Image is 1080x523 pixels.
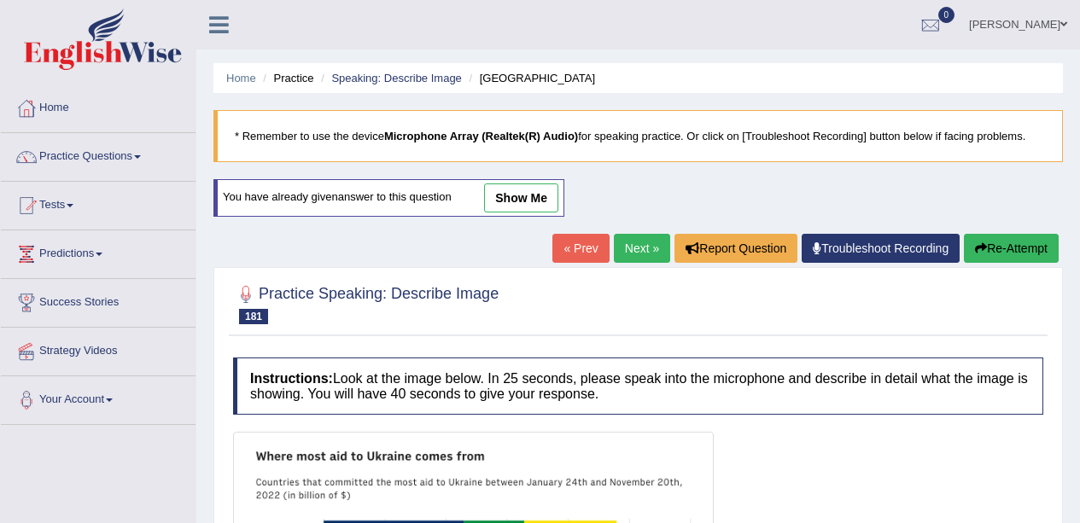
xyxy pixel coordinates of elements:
[1,376,196,419] a: Your Account
[938,7,955,23] span: 0
[213,110,1063,162] blockquote: * Remember to use the device for speaking practice. Or click on [Troubleshoot Recording] button b...
[964,234,1059,263] button: Re-Attempt
[233,282,499,324] h2: Practice Speaking: Describe Image
[239,309,268,324] span: 181
[226,72,256,84] a: Home
[331,72,461,84] a: Speaking: Describe Image
[250,371,333,386] b: Instructions:
[1,84,196,127] a: Home
[213,179,564,217] div: You have already given answer to this question
[233,357,1043,415] h4: Look at the image below. In 25 seconds, please speak into the microphone and describe in detail w...
[802,234,960,263] a: Troubleshoot Recording
[614,234,670,263] a: Next »
[1,182,196,224] a: Tests
[1,328,196,370] a: Strategy Videos
[464,70,595,86] li: [GEOGRAPHIC_DATA]
[1,230,196,273] a: Predictions
[674,234,797,263] button: Report Question
[484,183,558,212] a: show me
[259,70,313,86] li: Practice
[552,234,609,263] a: « Prev
[1,133,196,176] a: Practice Questions
[384,130,578,142] b: Microphone Array (Realtek(R) Audio)
[1,279,196,322] a: Success Stories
